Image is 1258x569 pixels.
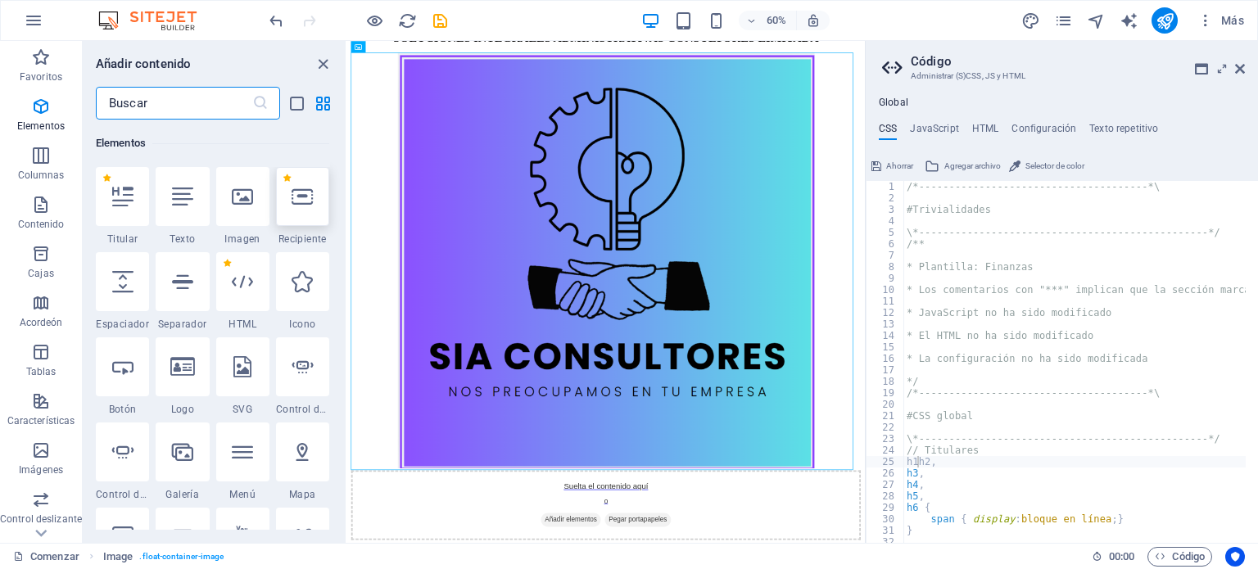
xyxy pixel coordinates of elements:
font: 19 [882,387,894,399]
span: . float-container-image [139,547,224,567]
button: vista de lista [287,93,306,113]
font: Contenido [18,219,65,230]
font: Selector de color [1025,161,1084,170]
span: Eliminar de favoritos [283,174,292,183]
font: Recipiente [278,233,327,245]
span: Control deslizante de imágenes [276,403,329,416]
font: 4 [889,215,894,227]
button: 60% [739,11,797,30]
input: Buscar [96,87,252,120]
font: Botón [109,404,137,415]
button: Código [1147,547,1212,567]
font: Acordeón [20,317,63,328]
font: Código [911,54,952,69]
font: Menú [229,489,256,500]
font: Elementos [17,120,65,132]
font: JavaScript [910,123,958,134]
font: 20 [882,399,894,410]
font: 9 [889,273,894,284]
button: Ahorrar [869,156,916,176]
font: Global [879,97,908,108]
font: 30 [882,513,894,525]
i: Publicar [1156,11,1174,30]
div: Icono [276,252,329,331]
font: Titular [107,233,138,245]
font: Texto repetitivo [1089,123,1158,134]
font: Código [1172,550,1205,562]
div: Imagen [216,167,269,246]
div: Control deslizante de imágenes [276,337,329,416]
font: CSS [879,123,897,134]
div: Texto [156,167,209,246]
font: 22 [882,422,894,433]
font: Control deslizante de imágenes [276,404,425,415]
button: cerrar panel [313,54,333,74]
button: ahorrar [430,11,450,30]
button: recargar [397,11,417,30]
div: Menú [216,422,269,501]
div: SVG [216,337,269,416]
font: 25 [882,456,894,467]
font: 8 [889,261,894,273]
font: Texto [170,233,195,245]
font: Columnas [18,169,65,181]
i: Diseño (Ctrl+Alt+Y) [1021,11,1040,30]
font: 12 [882,307,894,318]
button: navegador [1086,11,1106,30]
nav: migaja de pan [103,547,224,567]
font: Características [7,415,75,427]
font: SVG [233,404,252,415]
font: 31 [882,525,894,536]
font: 00:00 [1109,550,1134,562]
font: 28 [882,490,894,502]
font: 15 [882,341,894,353]
font: Cajas [28,268,54,279]
font: Configuración [1011,123,1076,134]
h6: Tiempo de sesión [1092,547,1135,567]
font: 10 [882,284,894,296]
i: Al cambiar el tamaño, se ajusta automáticamente el nivel de zoom para adaptarse al dispositivo el... [806,13,821,28]
font: 27 [882,479,894,490]
font: 11 [882,296,894,307]
font: Ahorrar [886,161,913,170]
font: 16 [882,353,894,364]
div: Espaciador [96,252,149,331]
font: 29 [882,502,894,513]
font: 24 [882,445,894,456]
font: Tablas [26,366,57,377]
font: 23 [882,433,894,445]
button: diseño [1020,11,1040,30]
div: Recipiente [276,167,329,246]
font: 21 [882,410,894,422]
button: vista de cuadrícula [313,93,333,113]
font: 32 [882,536,894,548]
div: Separador [156,252,209,331]
div: HTML [216,252,269,331]
button: generador de texto [1119,11,1138,30]
div: Botón [96,337,149,416]
button: Selector de color [1007,156,1087,176]
button: Centrados en el usuario [1225,547,1245,567]
i: Escritor de IA [1120,11,1138,30]
button: Agregar archivo [922,156,1003,176]
font: Galería [165,489,199,500]
font: Imágenes [19,464,63,476]
font: 17 [882,364,894,376]
div: Control deslizante [96,422,149,501]
font: 7 [889,250,894,261]
font: 60% [767,14,786,26]
font: Mapa [289,489,316,500]
button: publicar [1152,7,1178,34]
font: Agregar archivo [944,161,1001,170]
font: Elementos [96,137,146,149]
span: Click to select. Double-click to edit [103,547,133,567]
font: Logo [171,404,195,415]
div: Titular [96,167,149,246]
div: Mapa [276,422,329,501]
font: Espaciador [96,318,149,330]
a: Haga clic para cancelar la selección. Haga doble clic para abrir Páginas. [13,547,79,567]
font: HTML [229,318,256,330]
font: 13 [882,318,894,330]
font: Más [1221,14,1244,27]
i: Navegador [1087,11,1106,30]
